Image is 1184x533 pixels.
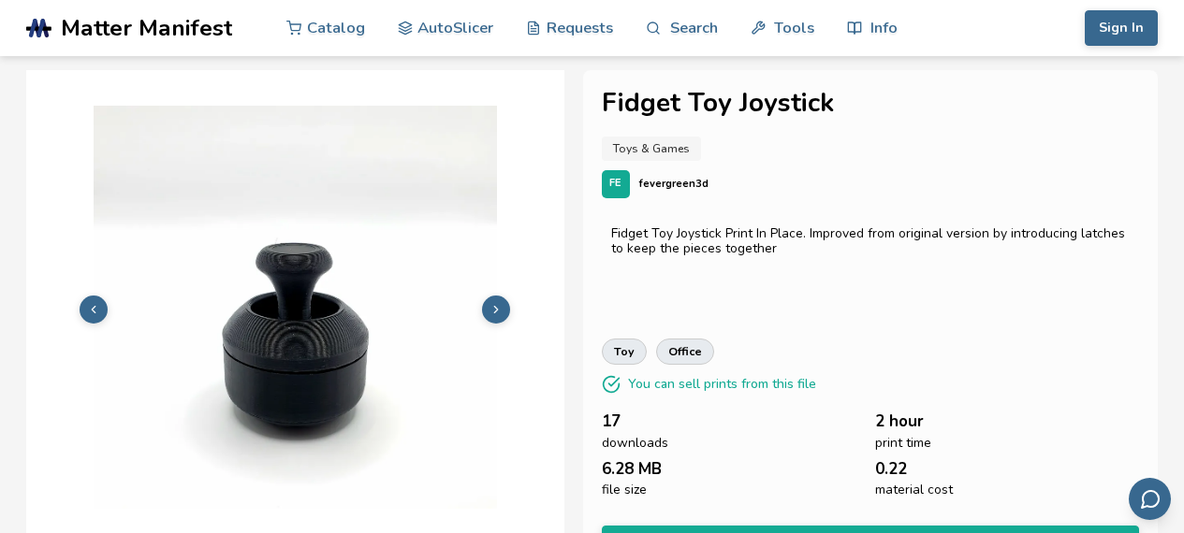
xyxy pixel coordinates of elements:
[609,178,621,190] span: FE
[875,436,931,451] span: print time
[656,339,714,365] a: office
[602,137,701,161] a: Toys & Games
[602,460,662,478] span: 6.28 MB
[1085,10,1158,46] button: Sign In
[602,339,647,365] a: toy
[602,436,668,451] span: downloads
[611,226,1131,256] div: Fidget Toy Joystick Print In Place. Improved from original version by introducing latches to keep...
[628,374,816,394] p: You can sell prints from this file
[61,15,232,41] span: Matter Manifest
[602,412,621,430] span: 17
[602,89,1140,118] h1: Fidget Toy Joystick
[875,460,907,478] span: 0.22
[602,483,647,497] span: file size
[639,174,709,194] p: fevergreen3d
[1129,478,1171,520] button: Send feedback via email
[875,412,924,430] span: 2 hour
[875,483,953,497] span: material cost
